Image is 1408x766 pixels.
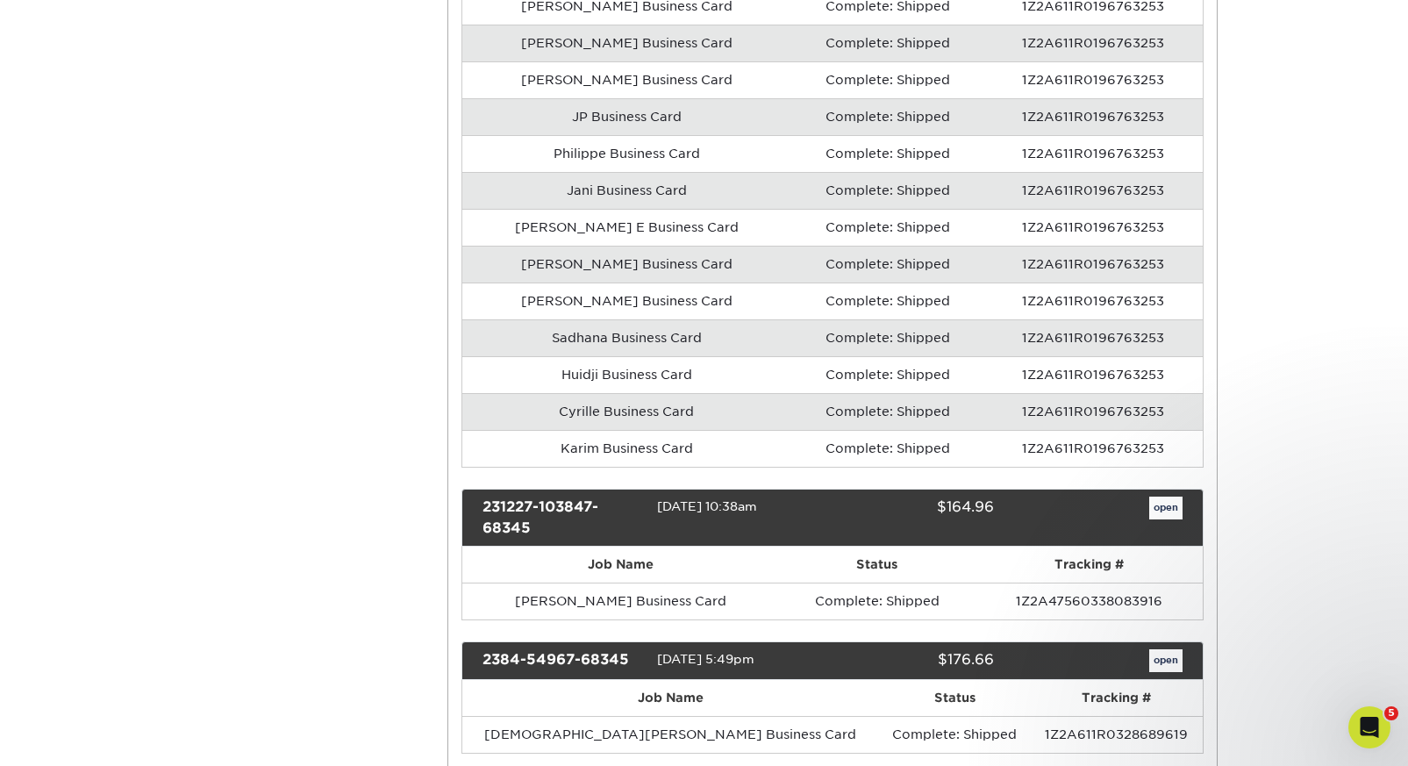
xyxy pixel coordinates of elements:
[984,246,1202,283] td: 1Z2A611R0196763253
[1384,706,1398,720] span: 5
[1031,716,1203,753] td: 1Z2A611R0328689619
[779,547,976,583] th: Status
[791,172,985,209] td: Complete: Shipped
[791,246,985,283] td: Complete: Shipped
[791,135,985,172] td: Complete: Shipped
[984,393,1202,430] td: 1Z2A611R0196763253
[819,497,1007,539] div: $164.96
[791,319,985,356] td: Complete: Shipped
[791,61,985,98] td: Complete: Shipped
[976,583,1203,619] td: 1Z2A47560338083916
[462,209,791,246] td: [PERSON_NAME] E Business Card
[984,209,1202,246] td: 1Z2A611R0196763253
[984,430,1202,467] td: 1Z2A611R0196763253
[1149,649,1183,672] a: open
[976,547,1203,583] th: Tracking #
[4,712,149,760] iframe: Google Customer Reviews
[462,98,791,135] td: JP Business Card
[462,135,791,172] td: Philippe Business Card
[779,583,976,619] td: Complete: Shipped
[879,716,1031,753] td: Complete: Shipped
[462,393,791,430] td: Cyrille Business Card
[462,680,879,716] th: Job Name
[791,283,985,319] td: Complete: Shipped
[462,356,791,393] td: Huidji Business Card
[1149,497,1183,519] a: open
[657,499,757,513] span: [DATE] 10:38am
[462,547,779,583] th: Job Name
[984,61,1202,98] td: 1Z2A611R0196763253
[462,430,791,467] td: Karim Business Card
[879,680,1031,716] th: Status
[984,356,1202,393] td: 1Z2A611R0196763253
[791,430,985,467] td: Complete: Shipped
[791,393,985,430] td: Complete: Shipped
[984,319,1202,356] td: 1Z2A611R0196763253
[462,319,791,356] td: Sadhana Business Card
[819,649,1007,672] div: $176.66
[791,98,985,135] td: Complete: Shipped
[469,649,657,672] div: 2384-54967-68345
[462,583,779,619] td: [PERSON_NAME] Business Card
[984,98,1202,135] td: 1Z2A611R0196763253
[462,283,791,319] td: [PERSON_NAME] Business Card
[1031,680,1203,716] th: Tracking #
[791,356,985,393] td: Complete: Shipped
[462,61,791,98] td: [PERSON_NAME] Business Card
[984,135,1202,172] td: 1Z2A611R0196763253
[462,172,791,209] td: Jani Business Card
[1348,706,1390,748] iframe: Intercom live chat
[462,246,791,283] td: [PERSON_NAME] Business Card
[984,172,1202,209] td: 1Z2A611R0196763253
[469,497,657,539] div: 231227-103847-68345
[984,283,1202,319] td: 1Z2A611R0196763253
[657,652,754,666] span: [DATE] 5:49pm
[791,209,985,246] td: Complete: Shipped
[984,25,1202,61] td: 1Z2A611R0196763253
[791,25,985,61] td: Complete: Shipped
[462,716,879,753] td: [DEMOGRAPHIC_DATA][PERSON_NAME] Business Card
[462,25,791,61] td: [PERSON_NAME] Business Card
